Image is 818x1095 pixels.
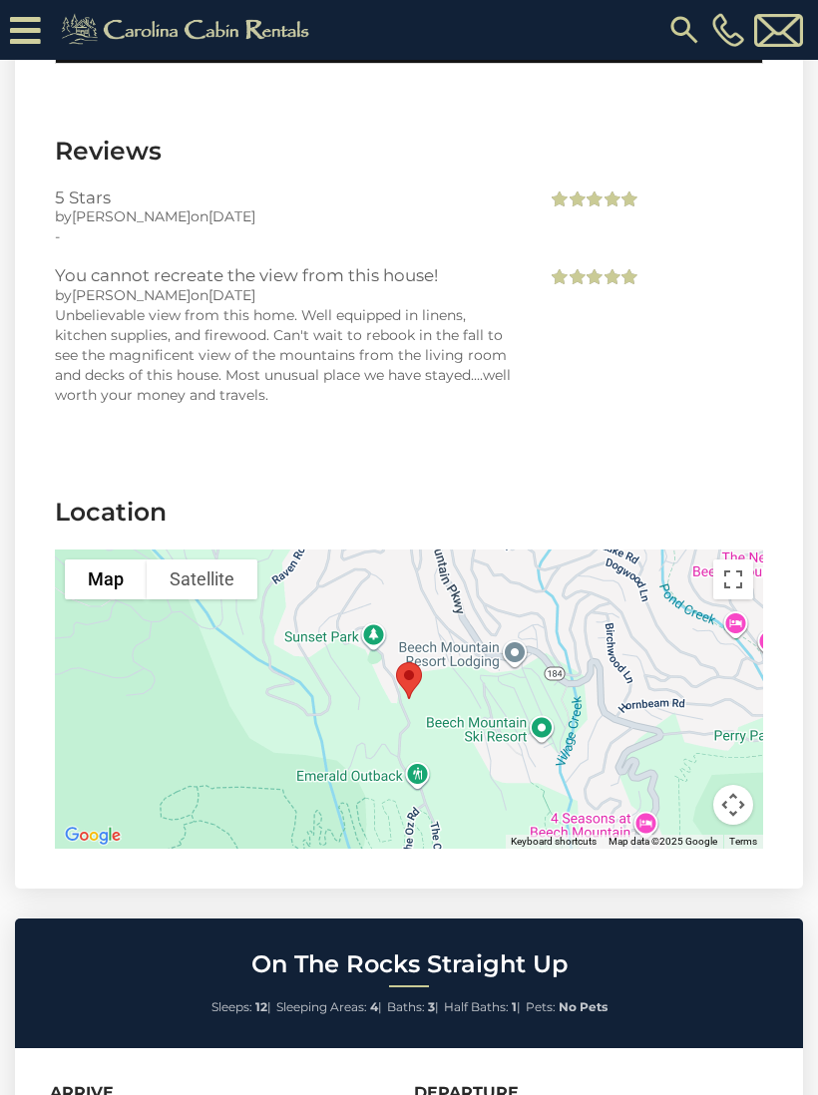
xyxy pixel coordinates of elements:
[55,188,517,206] h3: 5 Stars
[444,999,509,1014] span: Half Baths:
[55,226,517,246] div: -
[72,207,191,225] span: [PERSON_NAME]
[512,999,517,1014] strong: 1
[276,999,367,1014] span: Sleeping Areas:
[729,836,757,847] a: Terms
[55,495,763,530] h3: Location
[387,999,425,1014] span: Baths:
[208,286,255,304] span: [DATE]
[444,994,521,1020] li: |
[60,823,126,849] a: Open this area in Google Maps (opens a new window)
[713,785,753,825] button: Map camera controls
[255,999,267,1014] strong: 12
[20,951,798,977] h2: On The Rocks Straight Up
[60,823,126,849] img: Google
[208,207,255,225] span: [DATE]
[55,285,517,305] div: by on
[55,266,517,284] h3: You cannot recreate the view from this house!
[211,999,252,1014] span: Sleeps:
[428,999,435,1014] strong: 3
[511,835,597,849] button: Keyboard shortcuts
[72,286,191,304] span: [PERSON_NAME]
[387,994,439,1020] li: |
[65,559,147,599] button: Show street map
[666,12,702,48] img: search-regular.svg
[55,134,763,169] h3: Reviews
[55,206,517,226] div: by on
[370,999,378,1014] strong: 4
[55,305,517,405] div: Unbelievable view from this home. Well equipped in linens, kitchen supplies, and firewood. Can't ...
[609,836,717,847] span: Map data ©2025 Google
[559,999,608,1014] strong: No Pets
[51,10,326,50] img: Khaki-logo.png
[276,994,382,1020] li: |
[707,13,749,47] a: [PHONE_NUMBER]
[526,999,556,1014] span: Pets:
[211,994,271,1020] li: |
[388,654,430,707] div: On The Rocks Straight Up
[147,559,257,599] button: Show satellite imagery
[713,559,753,599] button: Toggle fullscreen view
